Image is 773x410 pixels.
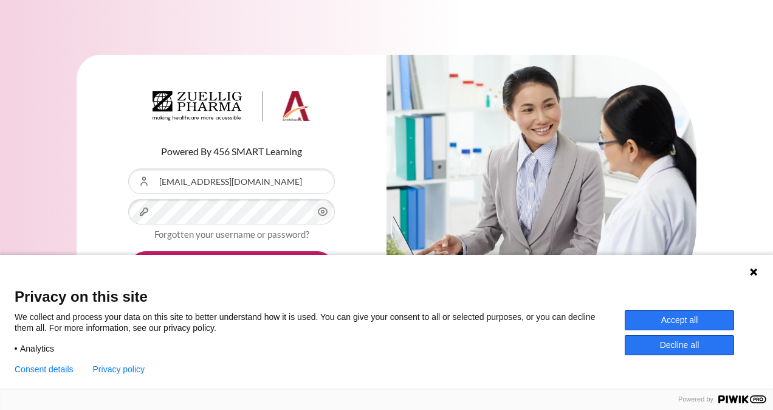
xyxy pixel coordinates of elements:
span: Analytics [20,343,54,354]
a: Architeck [153,91,311,127]
img: Architeck [153,91,311,122]
input: Username or Email Address [128,169,335,194]
p: Powered By 456 SMART Learning [128,144,335,159]
span: Powered by [673,395,718,403]
button: Accept all [625,310,734,330]
span: Privacy on this site [15,288,758,305]
a: Forgotten your username or password? [154,229,309,240]
p: We collect and process your data on this site to better understand how it is used. You can give y... [15,311,625,333]
a: Privacy policy [93,364,145,374]
button: Log in [128,251,335,287]
button: Consent details [15,364,74,374]
button: Decline all [625,335,734,355]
